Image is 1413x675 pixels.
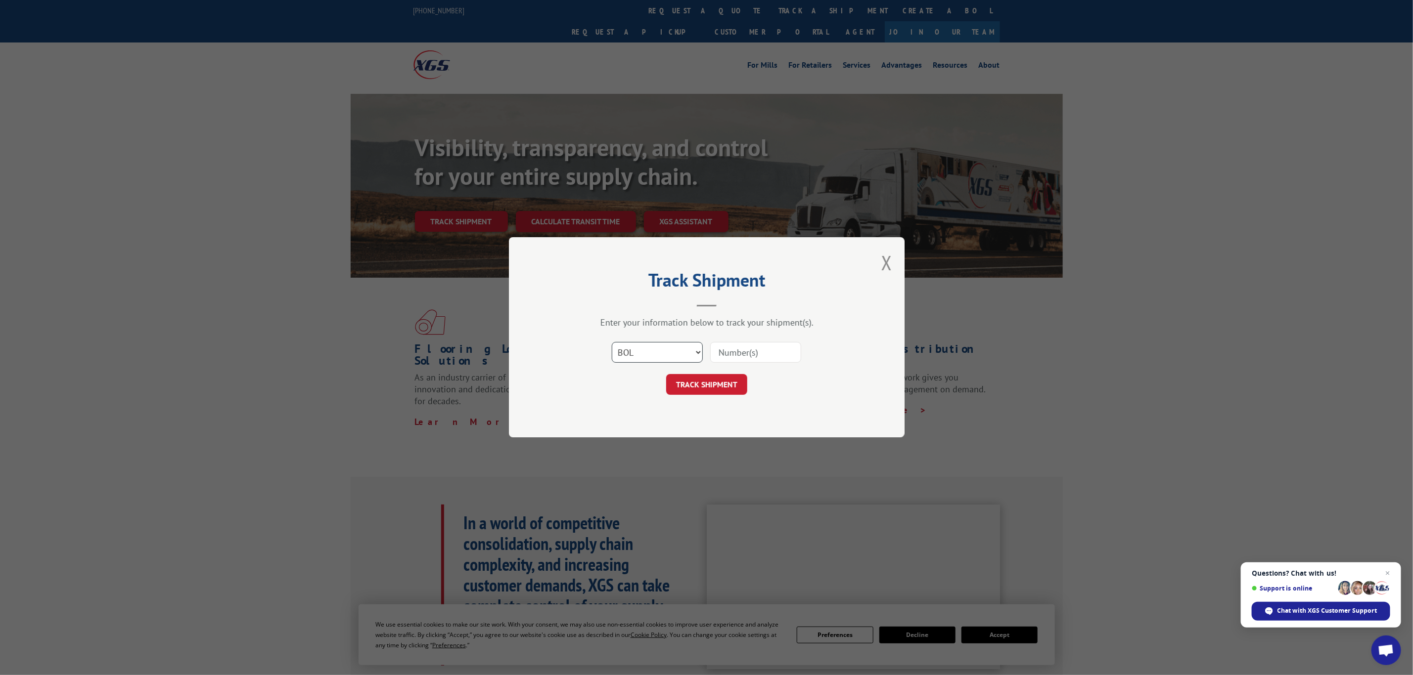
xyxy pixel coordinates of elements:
span: Chat with XGS Customer Support [1252,602,1390,621]
div: Enter your information below to track your shipment(s). [558,317,855,329]
input: Number(s) [710,342,801,363]
button: TRACK SHIPMENT [666,375,747,395]
a: Open chat [1371,635,1401,665]
button: Close modal [881,250,892,276]
span: Questions? Chat with us! [1252,569,1390,577]
span: Chat with XGS Customer Support [1277,606,1377,615]
h2: Track Shipment [558,273,855,292]
span: Support is online [1252,585,1335,592]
